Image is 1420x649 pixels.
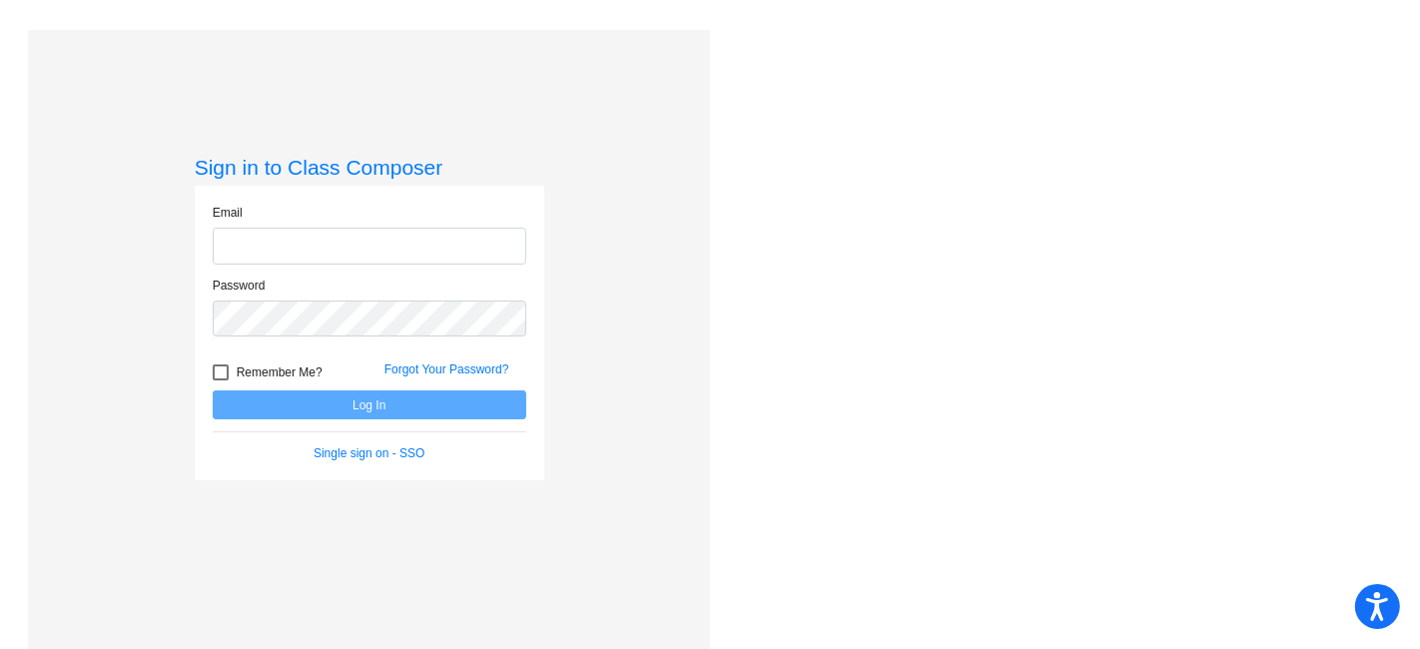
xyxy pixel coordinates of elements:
[384,362,509,376] a: Forgot Your Password?
[213,204,243,222] label: Email
[237,360,323,384] span: Remember Me?
[213,277,266,295] label: Password
[213,390,526,419] button: Log In
[314,446,424,460] a: Single sign on - SSO
[195,155,544,180] h3: Sign in to Class Composer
